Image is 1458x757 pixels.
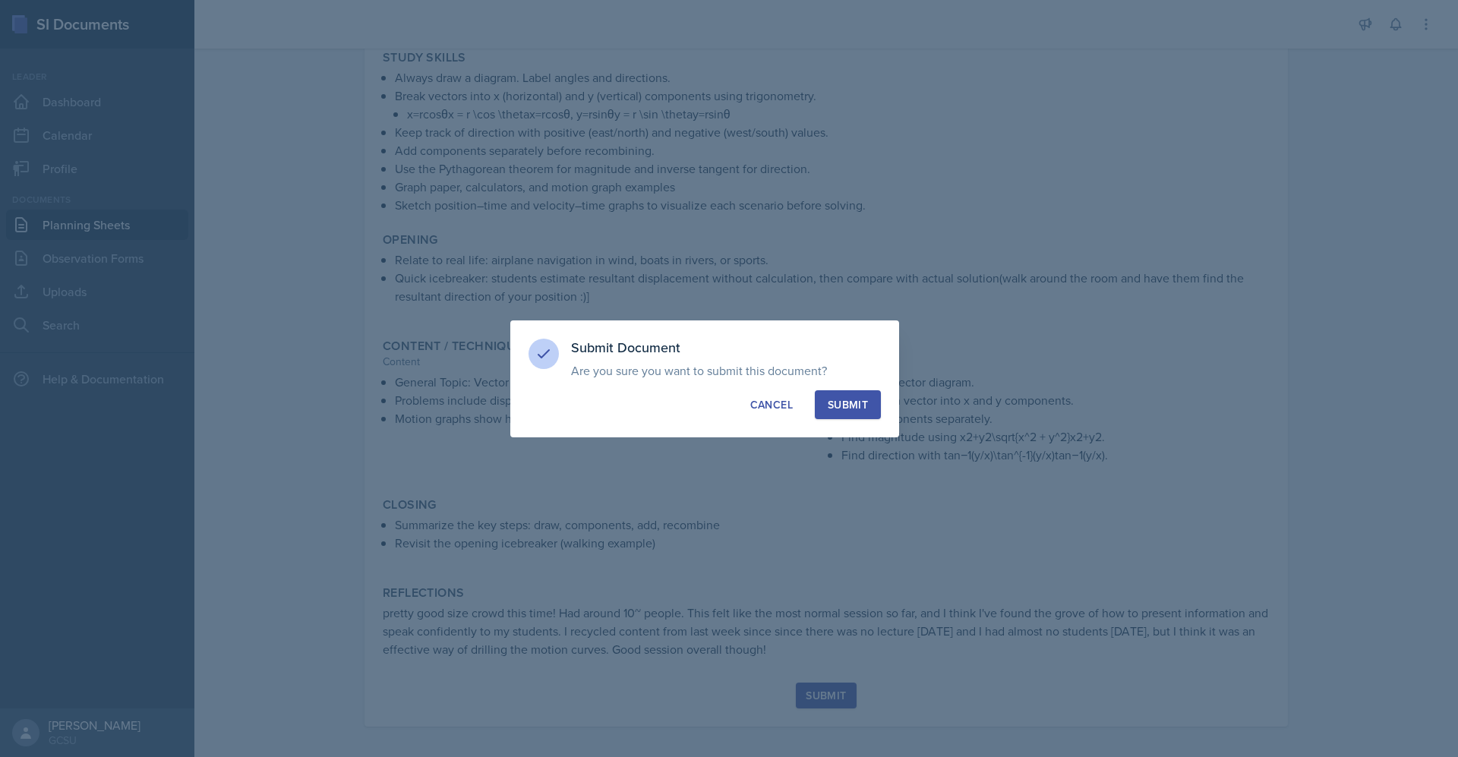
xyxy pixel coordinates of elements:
h3: Submit Document [571,339,881,357]
div: Submit [828,397,868,412]
button: Submit [815,390,881,419]
div: Cancel [750,397,793,412]
p: Are you sure you want to submit this document? [571,363,881,378]
button: Cancel [737,390,806,419]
